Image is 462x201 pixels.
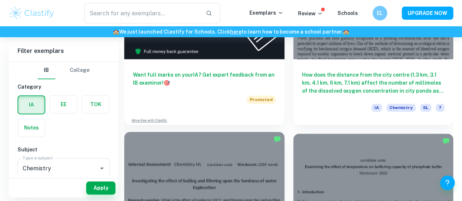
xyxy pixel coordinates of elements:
[97,163,107,173] button: Open
[249,9,283,17] p: Exemplars
[38,62,89,79] div: Filter type choice
[343,29,349,35] span: 🏫
[386,104,416,112] span: Chemistry
[133,71,276,87] h6: Want full marks on your IA ? Get expert feedback from an IB examiner!
[86,181,115,194] button: Apply
[302,71,445,95] h6: How does the distance from the city centre (1.3 km, 3.1 km, 4.1 km, 6 km, 7.1 km) affect the numb...
[18,96,45,113] button: IA
[9,6,55,20] img: Clastify logo
[18,146,110,154] h6: Subject
[113,29,119,35] span: 🏫
[230,29,241,35] a: here
[131,118,167,123] a: Advertise with Clastify
[84,3,200,23] input: Search for any exemplars...
[18,83,110,91] h6: Category
[436,104,444,112] span: 7
[402,7,453,20] button: UPGRADE NOW
[337,10,358,16] a: Schools
[376,9,384,17] h6: EL
[9,41,118,61] h6: Filter exemplars
[371,104,382,112] span: IA
[23,155,53,161] label: Type a subject
[440,175,455,190] button: Help and Feedback
[442,137,450,144] img: Marked
[164,80,170,86] span: 🎯
[420,104,431,112] span: SL
[274,135,281,143] img: Marked
[247,96,276,104] span: Promoted
[1,28,461,36] h6: We just launched Clastify for Schools. Click to learn how to become a school partner.
[82,96,109,113] button: TOK
[38,62,55,79] button: IB
[298,9,323,18] p: Review
[70,62,89,79] button: College
[373,6,387,20] button: EL
[18,119,45,136] button: Notes
[50,96,77,113] button: EE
